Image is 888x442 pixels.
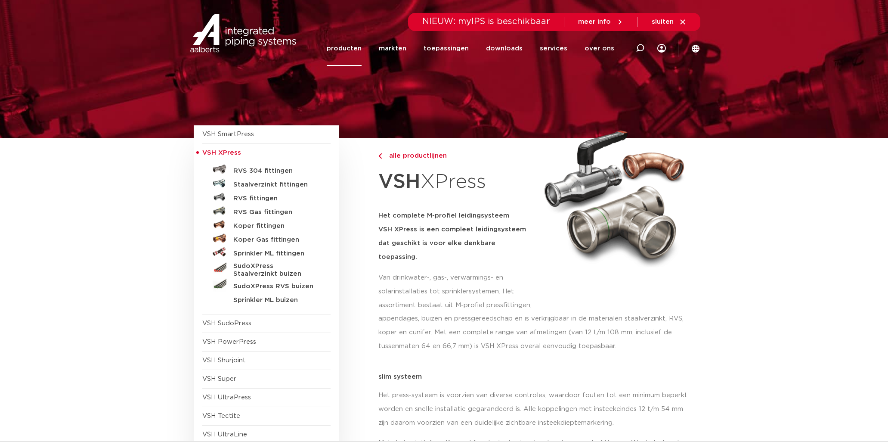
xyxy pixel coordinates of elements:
strong: VSH [378,172,421,192]
a: VSH SmartPress [202,131,254,137]
h5: SudoXPress RVS buizen [233,283,319,290]
p: appendages, buizen en pressgereedschap en is verkrijgbaar in de materialen staalverzinkt, RVS, ko... [378,312,695,353]
a: VSH UltraPress [202,394,251,401]
span: meer info [578,19,611,25]
h1: XPress [378,165,534,199]
p: Het press-systeem is voorzien van diverse controles, waardoor fouten tot een minimum beperkt word... [378,389,695,430]
h5: Sprinkler ML buizen [233,296,319,304]
h5: Sprinkler ML fittingen [233,250,319,258]
p: slim systeem [378,374,695,380]
h5: RVS 304 fittingen [233,167,319,175]
a: SudoXPress RVS buizen [202,278,331,292]
h5: Koper fittingen [233,222,319,230]
a: over ons [585,31,614,66]
a: VSH UltraLine [202,431,247,438]
a: VSH Shurjoint [202,357,246,364]
a: SudoXPress Staalverzinkt buizen [202,259,331,278]
a: meer info [578,18,624,26]
h5: RVS fittingen [233,195,319,202]
h5: Het complete M-profiel leidingsysteem VSH XPress is een compleet leidingsysteem dat geschikt is v... [378,209,534,264]
img: chevron-right.svg [378,153,382,159]
span: alle productlijnen [384,153,447,159]
a: toepassingen [424,31,469,66]
a: Staalverzinkt fittingen [202,176,331,190]
nav: Menu [327,31,614,66]
a: downloads [486,31,523,66]
a: Sprinkler ML fittingen [202,245,331,259]
h5: RVS Gas fittingen [233,209,319,216]
a: VSH PowerPress [202,339,256,345]
a: producten [327,31,362,66]
a: Koper fittingen [202,218,331,231]
span: sluiten [652,19,674,25]
a: Koper Gas fittingen [202,231,331,245]
a: alle productlijnen [378,151,534,161]
div: my IPS [657,31,666,66]
a: RVS 304 fittingen [202,162,331,176]
a: VSH Tectite [202,413,240,419]
a: RVS fittingen [202,190,331,204]
span: NIEUW: myIPS is beschikbaar [422,17,550,26]
span: VSH XPress [202,149,241,156]
a: sluiten [652,18,687,26]
h5: SudoXPress Staalverzinkt buizen [233,262,319,278]
a: markten [379,31,406,66]
p: Van drinkwater-, gas-, verwarmings- en solarinstallaties tot sprinklersystemen. Het assortiment b... [378,271,534,312]
a: RVS Gas fittingen [202,204,331,218]
a: VSH SudoPress [202,320,251,327]
a: Sprinkler ML buizen [202,292,331,305]
a: services [540,31,567,66]
h5: Koper Gas fittingen [233,236,319,244]
a: VSH Super [202,376,236,382]
h5: Staalverzinkt fittingen [233,181,319,189]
